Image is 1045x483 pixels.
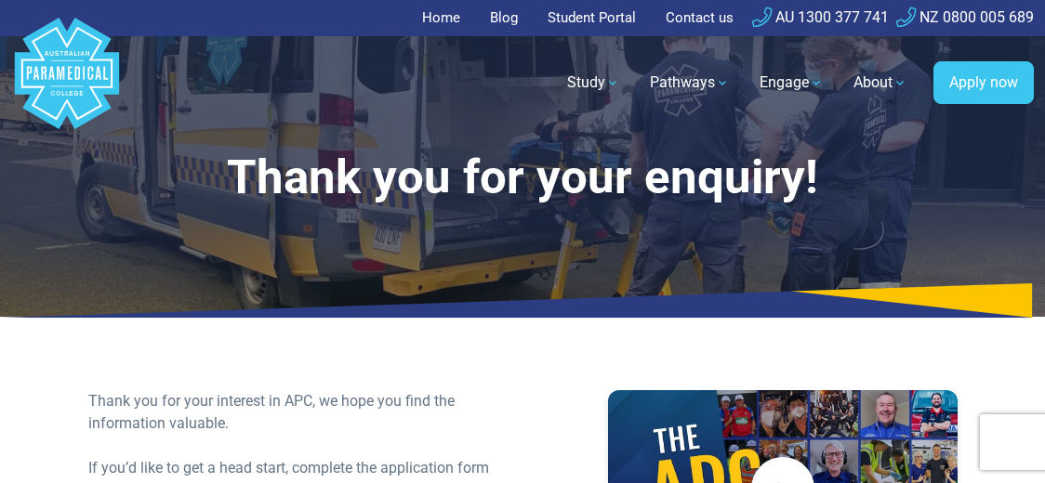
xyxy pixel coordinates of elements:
[842,57,919,109] a: About
[639,57,741,109] a: Pathways
[88,390,512,435] div: Thank you for your interest in APC, we hope you find the information valuable.
[896,8,1034,26] a: NZ 0800 005 689
[748,57,835,109] a: Engage
[933,61,1034,104] a: Apply now
[752,8,889,26] a: AU 1300 377 741
[88,149,958,205] h1: Thank you for your enquiry!
[11,36,123,130] a: Australian Paramedical College
[556,57,631,109] a: Study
